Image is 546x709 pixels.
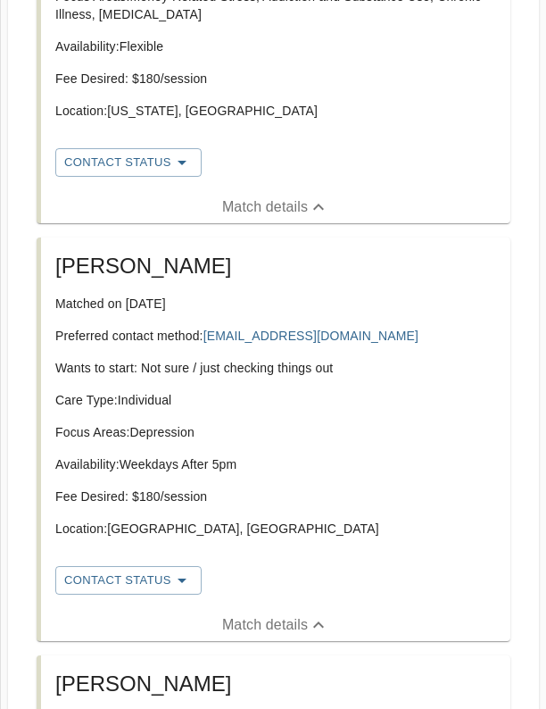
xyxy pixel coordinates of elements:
button: Contact Status [55,148,202,177]
span: Contact Status [64,570,193,591]
p: Care Type: Individual [55,391,496,409]
h5: [PERSON_NAME] [55,670,496,698]
p: Fee Desired: $ 180 /session [55,488,496,505]
p: Matched on [DATE] [55,295,496,313]
button: Match details [41,609,510,641]
a: [EMAIL_ADDRESS][DOMAIN_NAME] [203,329,418,343]
p: Location: [US_STATE], [GEOGRAPHIC_DATA] [55,102,496,120]
p: Match details [222,614,308,636]
p: Wants to start: Not sure / just checking things out [55,359,496,377]
span: Contact Status [64,152,193,173]
p: Location: [GEOGRAPHIC_DATA], [GEOGRAPHIC_DATA] [55,520,496,538]
p: Match details [222,196,308,218]
button: Contact Status [55,566,202,595]
p: Fee Desired: $ 180 /session [55,70,496,88]
h5: [PERSON_NAME] [55,252,496,280]
button: Match details [41,191,510,223]
p: Availability: Flexible [55,38,496,55]
p: Focus Areas: Depression [55,423,496,441]
p: Preferred contact method: [55,327,496,345]
p: Availability: Weekdays After 5pm [55,455,496,473]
